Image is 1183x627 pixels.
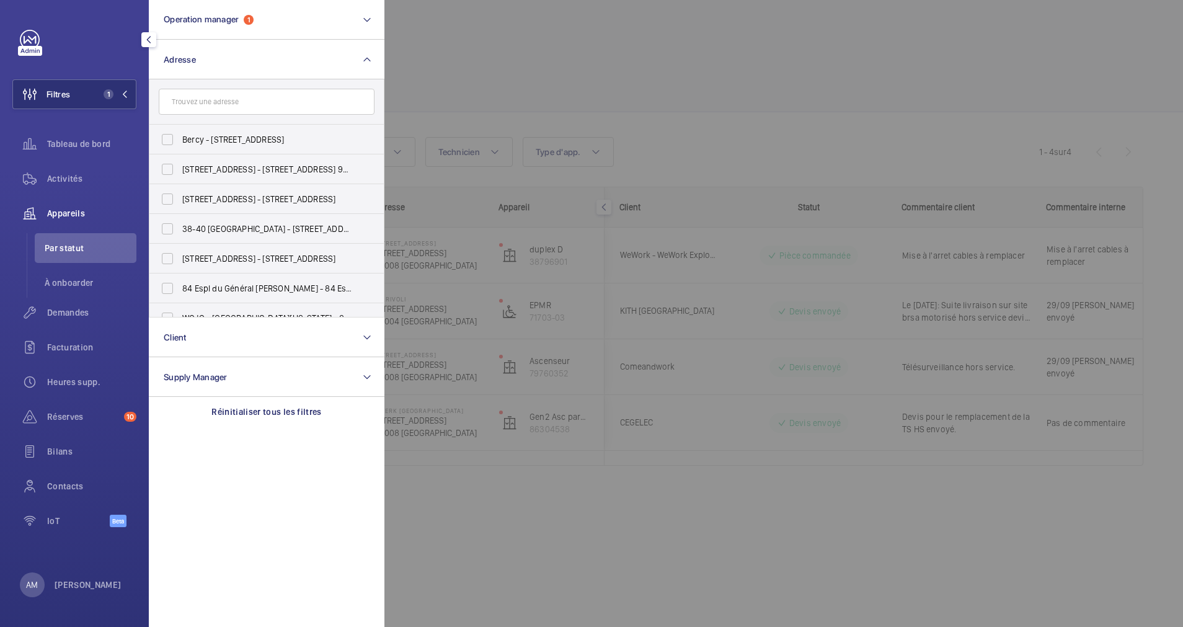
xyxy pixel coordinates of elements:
[104,89,113,99] span: 1
[47,515,110,527] span: IoT
[47,207,136,220] span: Appareils
[45,277,136,289] span: À onboarder
[47,341,136,354] span: Facturation
[55,579,122,591] p: [PERSON_NAME]
[26,579,38,591] p: AM
[47,306,136,319] span: Demandes
[47,138,136,150] span: Tableau de bord
[124,412,136,422] span: 10
[47,172,136,185] span: Activités
[110,515,126,527] span: Beta
[47,480,136,492] span: Contacts
[47,88,70,100] span: Filtres
[47,411,119,423] span: Réserves
[47,445,136,458] span: Bilans
[45,242,136,254] span: Par statut
[12,79,136,109] button: Filtres1
[47,376,136,388] span: Heures supp.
